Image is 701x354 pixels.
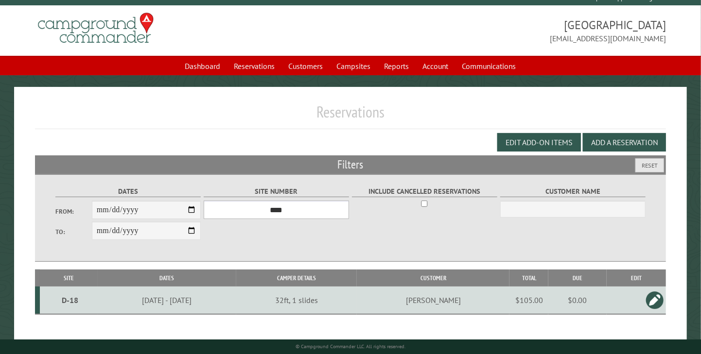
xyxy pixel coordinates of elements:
[500,186,646,197] label: Customer Name
[44,295,96,305] div: D-18
[497,133,581,152] button: Edit Add-on Items
[548,287,606,314] td: $0.00
[352,186,497,197] label: Include Cancelled Reservations
[35,155,666,174] h2: Filters
[283,57,329,75] a: Customers
[509,270,548,287] th: Total
[179,57,227,75] a: Dashboard
[55,186,201,197] label: Dates
[607,270,666,287] th: Edit
[635,158,664,172] button: Reset
[204,186,349,197] label: Site Number
[55,227,92,236] label: To:
[296,343,405,350] small: © Campground Commander LLC. All rights reserved.
[357,270,509,287] th: Customer
[236,270,357,287] th: Camper Details
[456,57,522,75] a: Communications
[35,9,157,47] img: Campground Commander
[417,57,455,75] a: Account
[55,207,92,216] label: From:
[583,133,666,152] button: Add a Reservation
[331,57,377,75] a: Campsites
[236,287,357,314] td: 32ft, 1 slides
[509,287,548,314] td: $105.00
[99,295,235,305] div: [DATE] - [DATE]
[40,270,98,287] th: Site
[357,287,509,314] td: [PERSON_NAME]
[98,270,236,287] th: Dates
[228,57,281,75] a: Reservations
[548,270,606,287] th: Due
[35,102,666,129] h1: Reservations
[379,57,415,75] a: Reports
[350,17,666,44] span: [GEOGRAPHIC_DATA] [EMAIL_ADDRESS][DOMAIN_NAME]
